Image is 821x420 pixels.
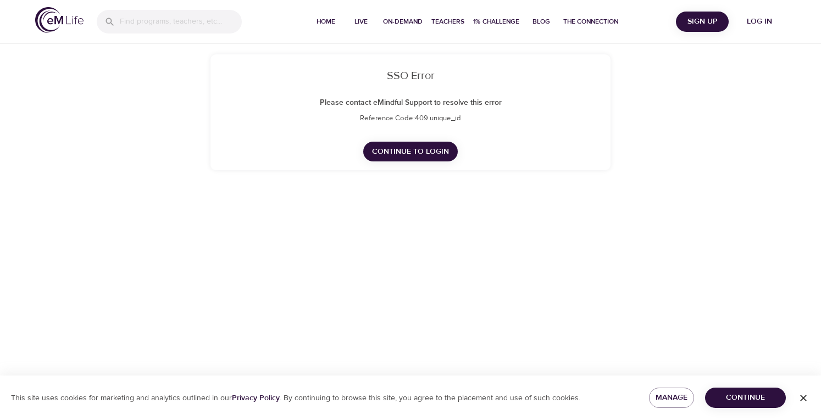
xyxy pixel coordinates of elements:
span: 1% Challenge [473,16,519,27]
input: Find programs, teachers, etc... [120,10,242,33]
span: Home [313,16,339,27]
img: logo [35,7,84,33]
p: Reference Code: 409 unique_id [224,113,597,124]
span: Sign Up [680,15,724,29]
span: Manage [658,391,685,405]
button: Manage [649,388,694,408]
span: Continue [714,391,777,405]
p: SSO Error [224,68,597,84]
span: Live [348,16,374,27]
a: Continue to Login [363,142,458,162]
span: The Connection [563,16,618,27]
p: Please contact eMindful Support to resolve this error [224,97,597,109]
span: Blog [528,16,554,27]
span: Log in [737,15,781,29]
button: Log in [733,12,786,32]
span: Continue to Login [372,145,449,159]
span: On-Demand [383,16,423,27]
span: Teachers [431,16,464,27]
button: Continue [705,388,786,408]
a: Privacy Policy [232,393,280,403]
button: Sign Up [676,12,729,32]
